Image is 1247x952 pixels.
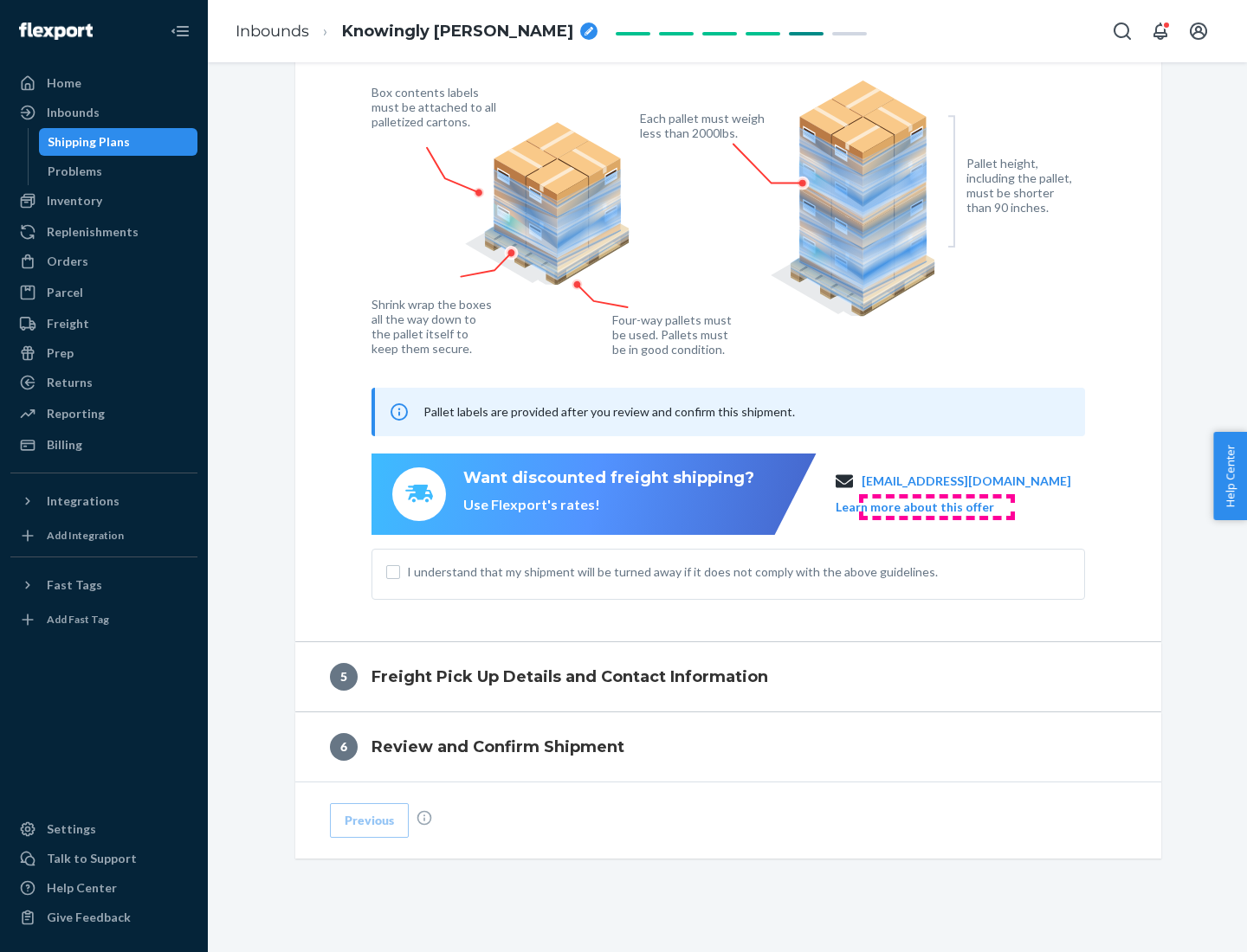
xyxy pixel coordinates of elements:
button: Open Search Box [1105,14,1140,48]
a: Orders [10,248,197,275]
div: Add Fast Tag [47,612,109,627]
img: Flexport logo [19,23,93,40]
div: 6 [330,733,358,761]
a: Home [10,69,197,97]
a: Prep [10,339,197,367]
div: Fast Tags [47,576,102,594]
a: Problems [39,158,198,185]
button: Close Navigation [163,14,197,48]
a: Returns [10,369,197,396]
div: Settings [47,820,96,838]
div: Add Integration [47,528,124,543]
a: [EMAIL_ADDRESS][DOMAIN_NAME] [862,473,1071,490]
div: Shipping Plans [48,133,130,151]
a: Inbounds [10,99,197,126]
a: Billing [10,431,197,459]
div: Replenishments [47,223,139,241]
div: Reporting [47,405,105,422]
figcaption: Box contents labels must be attached to all palletized cartons. [372,85,501,129]
input: I understand that my shipment will be turned away if it does not comply with the above guidelines. [386,565,400,579]
a: Inbounds [236,22,309,41]
figcaption: Each pallet must weigh less than 2000lbs. [640,111,769,140]
div: Prep [47,344,74,362]
div: 5 [330,663,358,691]
h4: Review and Confirm Shipment [372,736,624,758]
div: Help Center [47,879,117,897]
figcaption: Shrink wrap the boxes all the way down to the pallet itself to keep them secure. [372,297,495,356]
a: Freight [10,310,197,338]
span: I understand that my shipment will be turned away if it does not comply with the above guidelines. [407,563,1070,581]
figcaption: Pallet height, including the pallet, must be shorter than 90 inches. [966,156,1080,215]
a: Add Fast Tag [10,606,197,634]
div: Freight [47,315,89,332]
button: 6Review and Confirm Shipment [295,712,1161,782]
a: Reporting [10,400,197,428]
button: 5Freight Pick Up Details and Contact Information [295,642,1161,711]
div: Inbounds [47,104,100,121]
div: Inventory [47,192,102,209]
button: Integrations [10,487,197,515]
div: Parcel [47,284,83,301]
button: Give Feedback [10,904,197,931]
button: Help Center [1213,432,1247,520]
div: Want discounted freight shipping? [463,467,754,490]
a: Replenishments [10,218,197,246]
a: Inventory [10,187,197,215]
a: Help Center [10,874,197,902]
a: Add Integration [10,522,197,550]
div: Use Flexport's rates! [463,495,754,515]
div: Give Feedback [47,909,131,926]
button: Learn more about this offer [836,499,994,516]
div: Problems [48,163,102,180]
div: Talk to Support [47,850,137,867]
button: Open notifications [1143,14,1178,48]
a: Settings [10,815,197,843]
button: Previous [330,803,409,838]
a: Parcel [10,279,197,306]
div: Integrations [47,492,120,510]
div: Orders [47,253,88,270]
button: Fast Tags [10,571,197,599]
a: Talk to Support [10,845,197,872]
div: Billing [47,436,82,453]
h4: Freight Pick Up Details and Contact Information [372,666,768,688]
div: Returns [47,374,93,391]
ol: breadcrumbs [222,6,611,57]
button: Open account menu [1181,14,1216,48]
span: Knowingly Calm Akbash [342,21,573,43]
div: Home [47,74,81,92]
a: Shipping Plans [39,128,198,156]
span: Pallet labels are provided after you review and confirm this shipment. [423,404,795,419]
figcaption: Four-way pallets must be used. Pallets must be in good condition. [612,312,733,357]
